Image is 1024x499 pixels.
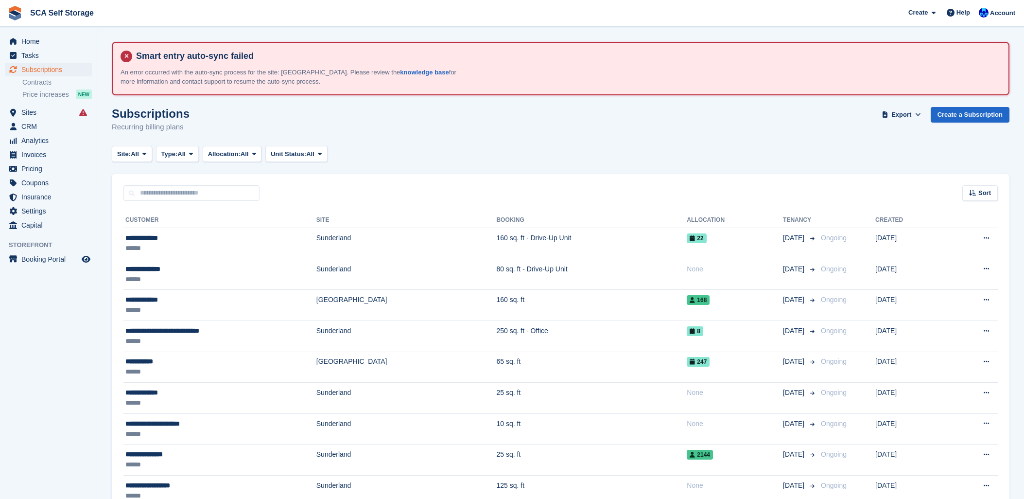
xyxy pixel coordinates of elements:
[131,149,139,159] span: All
[21,106,80,119] span: Sites
[687,481,783,491] div: None
[208,149,241,159] span: Allocation:
[265,146,327,162] button: Unit Status: All
[21,148,80,161] span: Invoices
[496,383,687,414] td: 25 sq. ft
[821,481,847,489] span: Ongoing
[241,149,249,159] span: All
[496,413,687,445] td: 10 sq. ft
[5,134,92,147] a: menu
[687,264,783,274] div: None
[316,259,497,290] td: Sunderland
[687,295,710,305] span: 168
[821,420,847,428] span: Ongoing
[306,149,314,159] span: All
[316,352,497,383] td: [GEOGRAPHIC_DATA]
[21,35,80,48] span: Home
[821,265,847,273] span: Ongoing
[117,149,131,159] span: Site:
[316,321,497,352] td: Sunderland
[821,234,847,242] span: Ongoing
[783,326,806,336] span: [DATE]
[783,233,806,243] span: [DATE]
[21,190,80,204] span: Insurance
[156,146,199,162] button: Type: All
[5,218,92,232] a: menu
[496,445,687,476] td: 25 sq. ft
[783,449,806,460] span: [DATE]
[76,89,92,99] div: NEW
[783,295,806,305] span: [DATE]
[990,8,1015,18] span: Account
[687,450,713,460] span: 2144
[132,51,1001,62] h4: Smart entry auto-sync failed
[875,228,946,259] td: [DATE]
[21,176,80,190] span: Coupons
[687,326,703,336] span: 8
[783,213,817,228] th: Tenancy
[931,107,1009,123] a: Create a Subscription
[316,290,497,321] td: [GEOGRAPHIC_DATA]
[316,213,497,228] th: Site
[21,120,80,133] span: CRM
[687,213,783,228] th: Allocation
[21,49,80,62] span: Tasks
[5,204,92,218] a: menu
[821,389,847,396] span: Ongoing
[496,290,687,321] td: 160 sq. ft
[5,148,92,161] a: menu
[22,78,92,87] a: Contracts
[783,388,806,398] span: [DATE]
[271,149,306,159] span: Unit Status:
[875,259,946,290] td: [DATE]
[687,233,706,243] span: 22
[875,413,946,445] td: [DATE]
[496,259,687,290] td: 80 sq. ft - Drive-Up Unit
[496,213,687,228] th: Booking
[5,63,92,76] a: menu
[5,120,92,133] a: menu
[316,228,497,259] td: Sunderland
[112,122,190,133] p: Recurring billing plans
[496,228,687,259] td: 160 sq. ft - Drive-Up Unit
[203,146,262,162] button: Allocation: All
[400,69,449,76] a: knowledge base
[21,204,80,218] span: Settings
[821,327,847,335] span: Ongoing
[880,107,923,123] button: Export
[875,383,946,414] td: [DATE]
[783,481,806,491] span: [DATE]
[821,450,847,458] span: Ongoing
[687,357,710,367] span: 247
[875,213,946,228] th: Created
[496,321,687,352] td: 250 sq. ft - Office
[22,90,69,99] span: Price increases
[783,356,806,367] span: [DATE]
[783,264,806,274] span: [DATE]
[875,445,946,476] td: [DATE]
[5,35,92,48] a: menu
[316,383,497,414] td: Sunderland
[316,413,497,445] td: Sunderland
[821,296,847,303] span: Ongoing
[112,107,190,120] h1: Subscriptions
[21,134,80,147] span: Analytics
[21,162,80,176] span: Pricing
[687,419,783,429] div: None
[783,419,806,429] span: [DATE]
[5,49,92,62] a: menu
[496,352,687,383] td: 65 sq. ft
[5,252,92,266] a: menu
[79,108,87,116] i: Smart entry sync failures have occurred
[687,388,783,398] div: None
[22,89,92,100] a: Price increases NEW
[978,188,991,198] span: Sort
[21,63,80,76] span: Subscriptions
[5,162,92,176] a: menu
[21,252,80,266] span: Booking Portal
[161,149,178,159] span: Type:
[875,321,946,352] td: [DATE]
[908,8,928,18] span: Create
[875,352,946,383] td: [DATE]
[979,8,989,18] img: Kelly Neesham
